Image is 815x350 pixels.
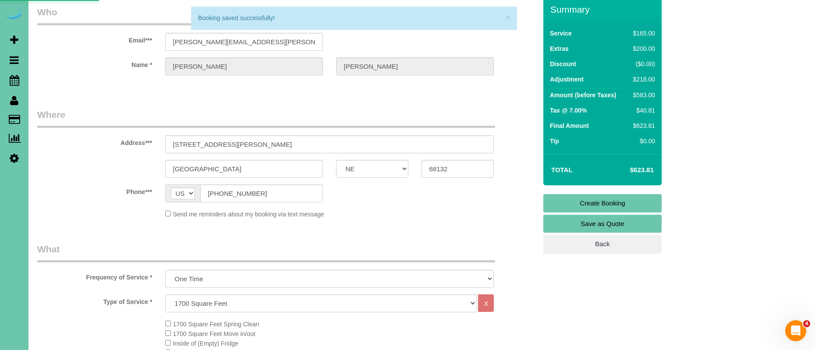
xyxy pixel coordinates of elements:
[37,243,495,262] legend: What
[550,91,616,99] label: Amount (before Taxes)
[803,320,810,327] span: 4
[543,235,662,253] a: Back
[550,121,589,130] label: Final Amount
[630,121,655,130] div: $623.81
[551,166,573,173] strong: Total
[198,14,510,22] div: Booking saved successfully!
[550,106,587,115] label: Tax @ 7.00%
[630,75,655,84] div: $218.00
[5,9,23,21] img: Automaid Logo
[550,137,559,145] label: Tip
[630,44,655,53] div: $200.00
[550,60,576,68] label: Discount
[173,340,238,347] span: Inside of (Empty) Fridge
[173,321,259,328] span: 1700 Square Feet Spring Clean
[630,106,655,115] div: $40.81
[543,194,662,212] a: Create Booking
[506,13,511,22] button: ×
[31,270,159,282] label: Frequency of Service *
[550,29,572,38] label: Service
[31,294,159,306] label: Type of Service *
[543,215,662,233] a: Save as Quote
[630,60,655,68] div: ($0.00)
[31,57,159,69] label: Name *
[173,330,255,337] span: 1700 Square Feet Move in/out
[37,108,495,128] legend: Where
[630,29,655,38] div: $165.00
[785,320,806,341] iframe: Intercom live chat
[550,75,584,84] label: Adjustment
[37,6,495,25] legend: Who
[550,4,657,14] h3: Summary
[173,211,324,218] span: Send me reminders about my booking via text message
[630,91,655,99] div: $583.00
[604,166,654,174] h4: $623.81
[630,137,655,145] div: $0.00
[550,44,569,53] label: Extras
